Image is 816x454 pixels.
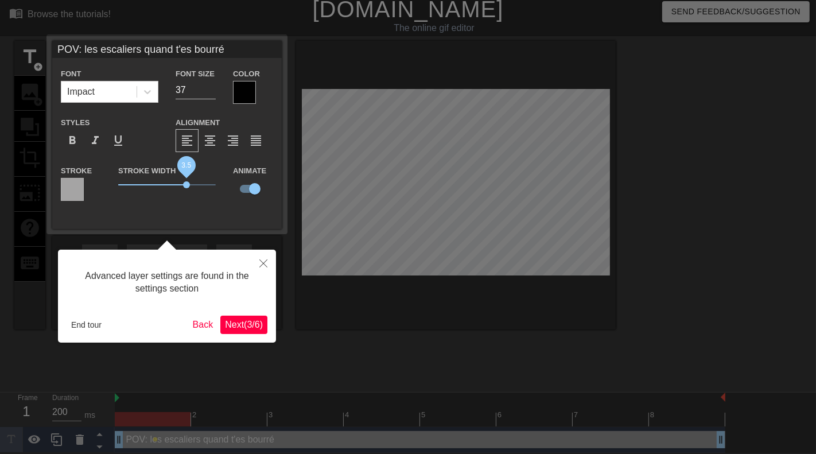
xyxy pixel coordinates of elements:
[28,9,111,19] div: Browse the tutorials!
[220,316,267,334] button: Next
[251,250,276,276] button: Close
[9,6,111,24] a: Browse the tutorials!
[226,134,240,148] span: format_align_right
[88,134,102,148] span: format_italic
[153,437,158,442] span: lens
[715,434,726,445] span: drag_handle
[61,68,81,80] label: Font
[65,134,79,148] span: format_bold
[650,409,656,421] div: 8
[52,395,79,402] label: Duration
[574,409,580,421] div: 7
[269,409,275,421] div: 3
[721,393,725,402] img: bound-end.png
[498,409,504,421] div: 6
[225,320,263,329] span: Next ( 3 / 6 )
[118,165,176,177] label: Stroke Width
[181,161,191,169] span: 3.5
[176,117,220,129] label: Alignment
[192,409,199,421] div: 2
[233,165,266,177] label: Animate
[111,134,125,148] span: format_underline
[233,68,260,80] label: Color
[67,258,267,307] div: Advanced layer settings are found in the settings section
[345,409,351,421] div: 4
[18,401,35,422] div: 1
[67,316,106,333] button: End tour
[671,5,801,19] span: Send Feedback/Suggestion
[33,62,43,72] span: add_circle
[176,68,215,80] label: Font Size
[249,134,263,148] span: format_align_justify
[9,393,44,426] div: Frame
[19,46,41,68] span: title
[278,21,590,35] div: The online gif editor
[61,117,90,129] label: Styles
[180,134,194,148] span: format_align_left
[421,409,428,421] div: 5
[84,409,95,421] div: ms
[203,134,217,148] span: format_align_center
[61,165,92,177] label: Stroke
[9,6,23,20] span: menu_book
[67,85,95,99] div: Impact
[662,1,810,22] button: Send Feedback/Suggestion
[188,316,218,334] button: Back
[113,434,125,445] span: drag_handle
